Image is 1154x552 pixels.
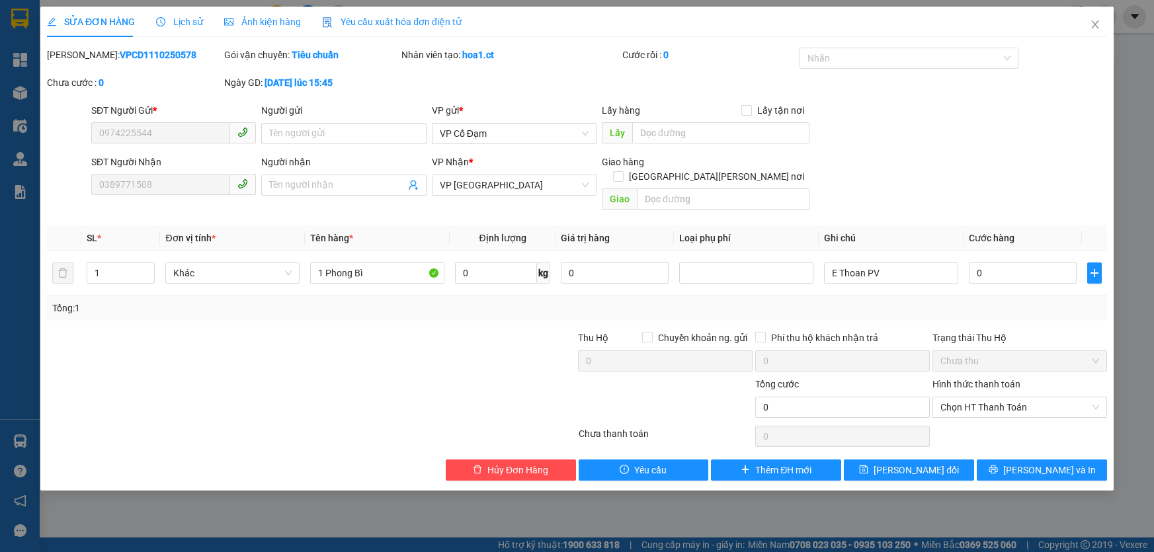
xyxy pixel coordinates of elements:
[755,379,799,389] span: Tổng cước
[91,103,256,118] div: SĐT Người Gửi
[844,459,974,481] button: save[PERSON_NAME] đổi
[440,124,589,143] span: VP Cổ Đạm
[1088,268,1101,278] span: plus
[819,225,964,251] th: Ghi chú
[446,459,576,481] button: deleteHủy Đơn Hàng
[624,169,809,184] span: [GEOGRAPHIC_DATA][PERSON_NAME] nơi
[602,157,644,167] span: Giao hàng
[969,233,1014,243] span: Cước hàng
[265,77,333,88] b: [DATE] lúc 15:45
[99,77,104,88] b: 0
[577,426,755,450] div: Chưa thanh toán
[261,103,426,118] div: Người gửi
[310,262,444,284] input: VD: Bàn, Ghế
[674,225,819,251] th: Loại phụ phí
[1090,19,1100,30] span: close
[47,75,222,90] div: Chưa cước :
[408,180,419,190] span: user-add
[156,17,203,27] span: Lịch sử
[462,50,494,60] b: hoa1.ct
[47,17,56,26] span: edit
[663,50,669,60] b: 0
[622,48,797,62] div: Cước rồi :
[479,233,526,243] span: Định lượng
[602,105,640,116] span: Lấy hàng
[224,17,301,27] span: Ảnh kiện hàng
[165,233,215,243] span: Đơn vị tính
[977,459,1107,481] button: printer[PERSON_NAME] và In
[401,48,620,62] div: Nhân viên tạo:
[602,188,637,210] span: Giao
[874,463,959,477] span: [PERSON_NAME] đổi
[634,463,667,477] span: Yêu cầu
[1077,7,1114,44] button: Close
[711,459,841,481] button: plusThêm ĐH mới
[473,465,482,475] span: delete
[824,262,958,284] input: Ghi Chú
[1087,262,1102,284] button: plus
[156,17,165,26] span: clock-circle
[173,263,292,283] span: Khác
[120,50,196,60] b: VPCD1110250578
[940,351,1099,371] span: Chưa thu
[932,331,1107,345] div: Trạng thái Thu Hộ
[432,157,469,167] span: VP Nhận
[755,463,811,477] span: Thêm ĐH mới
[752,103,809,118] span: Lấy tận nơi
[578,333,608,343] span: Thu Hộ
[653,331,753,345] span: Chuyển khoản ng. gửi
[989,465,998,475] span: printer
[620,465,629,475] span: exclamation-circle
[537,262,550,284] span: kg
[52,262,73,284] button: delete
[561,233,610,243] span: Giá trị hàng
[310,233,353,243] span: Tên hàng
[224,75,399,90] div: Ngày GD:
[87,233,97,243] span: SL
[224,48,399,62] div: Gói vận chuyển:
[940,397,1099,417] span: Chọn HT Thanh Toán
[632,122,809,143] input: Dọc đường
[224,17,233,26] span: picture
[741,465,750,475] span: plus
[602,122,632,143] span: Lấy
[322,17,333,28] img: icon
[579,459,709,481] button: exclamation-circleYêu cầu
[487,463,548,477] span: Hủy Đơn Hàng
[932,379,1020,389] label: Hình thức thanh toán
[440,175,589,195] span: VP Mỹ Đình
[52,301,446,315] div: Tổng: 1
[91,155,256,169] div: SĐT Người Nhận
[637,188,809,210] input: Dọc đường
[261,155,426,169] div: Người nhận
[859,465,868,475] span: save
[432,103,597,118] div: VP gửi
[47,17,135,27] span: SỬA ĐƠN HÀNG
[766,331,884,345] span: Phí thu hộ khách nhận trả
[237,127,248,138] span: phone
[47,48,222,62] div: [PERSON_NAME]:
[237,178,248,189] span: phone
[292,50,339,60] b: Tiêu chuẩn
[1003,463,1096,477] span: [PERSON_NAME] và In
[322,17,462,27] span: Yêu cầu xuất hóa đơn điện tử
